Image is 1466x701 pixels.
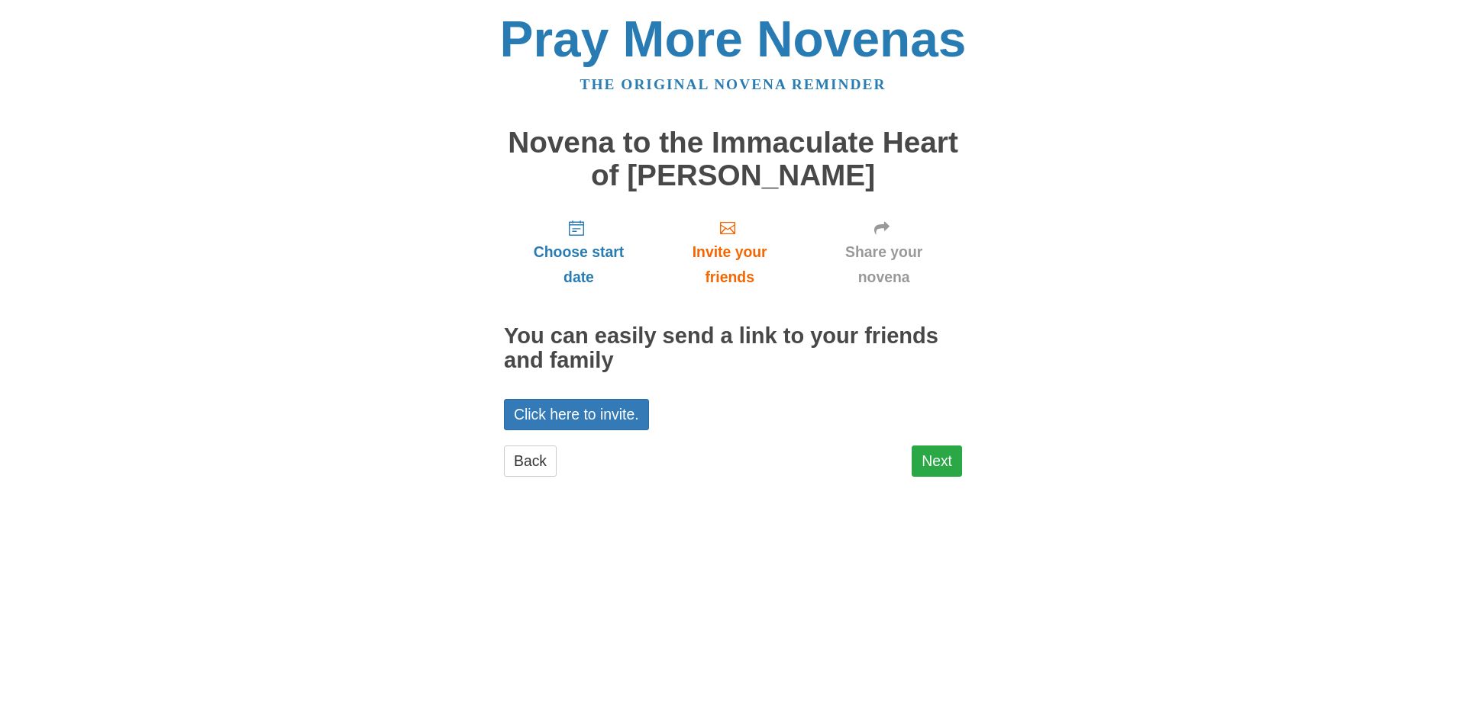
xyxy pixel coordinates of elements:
[821,240,947,290] span: Share your novena
[654,207,806,297] a: Invite your friends
[669,240,790,290] span: Invite your friends
[519,240,638,290] span: Choose start date
[504,207,654,297] a: Choose start date
[806,207,962,297] a: Share your novena
[504,445,557,477] a: Back
[912,445,962,477] a: Next
[500,11,967,67] a: Pray More Novenas
[580,76,886,92] a: The original novena reminder
[504,127,962,191] h1: Novena to the Immaculate Heart of [PERSON_NAME]
[504,324,962,373] h2: You can easily send a link to your friends and family
[504,399,649,430] a: Click here to invite.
